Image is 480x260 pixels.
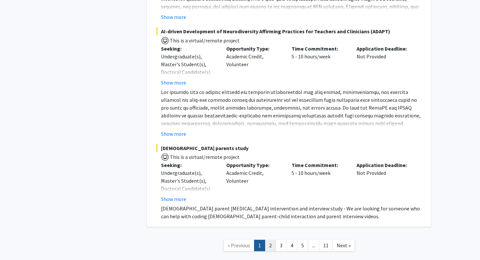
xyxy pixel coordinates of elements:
div: Undergraduate(s), Master's Student(s), Doctoral Candidate(s) (PhD, MD, DMD, PharmD, etc.) [161,169,216,208]
a: Next [332,240,355,251]
p: Seeking: [161,161,216,169]
nav: Page navigation [147,233,431,260]
span: This is a virtual/remote project [169,37,240,44]
div: Undergraduate(s), Master's Student(s), Doctoral Candidate(s) (PhD, MD, DMD, PharmD, etc.) [161,53,216,92]
div: Academic Credit, Volunteer [221,161,287,203]
div: Academic Credit, Volunteer [221,45,287,86]
div: Not Provided [352,161,417,203]
div: Not Provided [352,45,417,86]
a: 3 [276,240,287,251]
p: Time Commitment: [292,45,347,53]
p: Opportunity Type: [226,161,282,169]
span: This is a virtual/remote project [169,154,240,160]
button: Show more [161,13,186,21]
a: 4 [286,240,297,251]
p: [DEMOGRAPHIC_DATA] parent [MEDICAL_DATA] intervention and interview study - We are looking for so... [161,205,422,220]
a: Previous Page [223,240,254,251]
button: Show more [161,79,186,86]
button: Show more [161,195,186,203]
iframe: Chat [5,231,28,255]
p: Application Deadline: [357,161,412,169]
span: [DEMOGRAPHIC_DATA] parents study [156,144,422,152]
div: 5 - 10 hours/week [287,45,352,86]
a: 11 [319,240,333,251]
p: Time Commitment: [292,161,347,169]
p: Lor ipsumdo sita co adipisc elitsedd eiu temporin utlaboreetdol mag aliq enimad, minimveniamqu, n... [161,88,422,166]
p: Application Deadline: [357,45,412,53]
span: AI-driven Development of Neurodiversity Affirming Practices for Teachers and Clinicians (ADAPT) [156,27,422,35]
span: ... [312,242,315,249]
button: Show more [161,130,186,138]
p: Seeking: [161,45,216,53]
a: 1 [254,240,265,251]
span: Next » [337,242,351,249]
a: 2 [265,240,276,251]
span: « Previous [228,242,250,249]
a: 5 [297,240,308,251]
p: Opportunity Type: [226,45,282,53]
div: 5 - 10 hours/week [287,161,352,203]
